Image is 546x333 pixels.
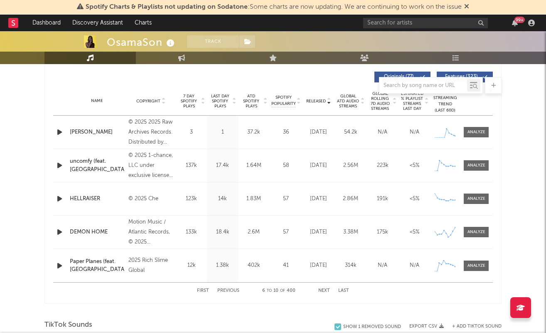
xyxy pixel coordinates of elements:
[178,162,205,170] div: 137k
[271,228,300,236] div: 57
[178,128,205,137] div: 3
[136,99,160,104] span: Copyright
[337,128,364,137] div: 54.2k
[240,261,267,270] div: 402k
[187,35,239,48] button: Track
[433,89,457,114] div: Global Streaming Trend (Last 60D)
[444,324,502,329] button: + Add TikTok Sound
[178,261,205,270] div: 12k
[271,128,300,137] div: 36
[374,72,430,82] button: Originals(77)
[379,82,467,89] input: Search by song name or URL
[401,261,428,270] div: N/A
[70,228,124,236] a: DEMON HOME
[306,99,326,104] span: Released
[178,195,205,203] div: 123k
[401,195,428,203] div: <5%
[209,195,236,203] div: 14k
[128,151,174,181] div: © 2025 1-chance, LLC under exclusive license to Atlantic Recording Corporation
[209,261,236,270] div: 1.38k
[305,128,332,137] div: [DATE]
[305,162,332,170] div: [DATE]
[240,195,267,203] div: 1.83M
[70,157,124,174] a: uncomfy (feat. [GEOGRAPHIC_DATA])
[271,195,300,203] div: 57
[197,288,209,293] button: First
[280,289,285,293] span: of
[337,261,364,270] div: 314k
[305,228,332,236] div: [DATE]
[369,162,396,170] div: 223k
[240,228,267,236] div: 2.6M
[240,162,267,170] div: 1.64M
[217,288,239,293] button: Previous
[464,4,469,10] span: Dismiss
[267,289,272,293] span: to
[178,228,205,236] div: 133k
[27,15,66,31] a: Dashboard
[70,258,124,274] a: Paper Planes (feat. [GEOGRAPHIC_DATA])
[44,320,92,330] span: TikTok Sounds
[305,261,332,270] div: [DATE]
[514,17,525,23] div: 99 +
[128,217,174,247] div: Motion Music / Atlantic Records, © 2025 OsamaSon under exclusive license to Motion Music, LLC and...
[70,195,124,203] a: HELLRAISER
[209,162,236,170] div: 17.4k
[271,94,296,107] span: Spotify Popularity
[401,162,428,170] div: <5%
[369,228,396,236] div: 175k
[343,324,401,330] div: Show 1 Removed Sound
[401,128,428,137] div: N/A
[70,98,124,104] div: Name
[409,324,444,329] button: Export CSV
[305,195,332,203] div: [DATE]
[369,128,396,137] div: N/A
[107,35,177,49] div: OsamaSon
[337,162,364,170] div: 2.56M
[256,286,302,296] div: 6 10 400
[240,128,267,137] div: 37.2k
[437,72,493,82] button: Features(323)
[401,91,423,111] span: Estimated % Playlist Streams Last Day
[240,94,262,109] span: ATD Spotify Plays
[401,228,428,236] div: <5%
[337,94,359,109] span: Global ATD Audio Streams
[128,117,174,147] div: © 2025 2025 Raw Archives Records. Distributed by Virgin Music Group. All rights reserved.
[318,288,330,293] button: Next
[337,228,364,236] div: 3.38M
[209,128,236,137] div: 1
[209,94,231,109] span: Last Day Spotify Plays
[70,128,124,137] a: [PERSON_NAME]
[209,228,236,236] div: 18.4k
[271,162,300,170] div: 58
[442,75,480,80] span: Features ( 323 )
[380,75,418,80] span: Originals ( 77 )
[363,18,488,28] input: Search for artists
[86,4,462,10] span: : Some charts are now updating. We are continuing to work on the issue
[338,288,349,293] button: Last
[369,195,396,203] div: 191k
[178,94,200,109] span: 7 Day Spotify Plays
[369,261,396,270] div: N/A
[271,261,300,270] div: 41
[128,256,174,276] div: 2025 Rich Slime Global
[452,324,502,329] button: + Add TikTok Sound
[86,4,248,10] span: Spotify Charts & Playlists not updating on Sodatone
[369,91,391,111] span: Global Rolling 7D Audio Streams
[337,195,364,203] div: 2.86M
[66,15,129,31] a: Discovery Assistant
[512,20,518,26] button: 99+
[128,194,174,204] div: © 2025 Che
[129,15,157,31] a: Charts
